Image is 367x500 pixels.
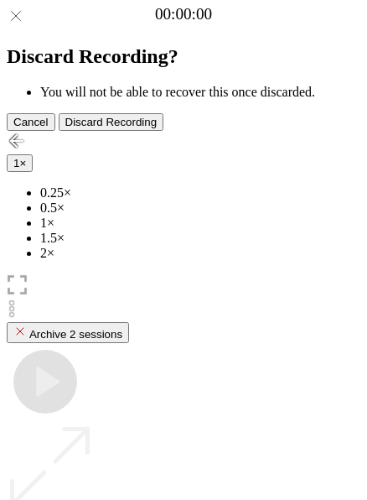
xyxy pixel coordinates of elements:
li: 1× [40,216,360,231]
h2: Discard Recording? [7,45,360,68]
li: 0.5× [40,201,360,216]
button: Archive 2 sessions [7,322,129,343]
li: 1.5× [40,231,360,246]
a: 00:00:00 [155,5,212,23]
span: 1 [13,157,19,169]
li: 0.25× [40,185,360,201]
button: Discard Recording [59,113,164,131]
li: You will not be able to recover this once discarded. [40,85,360,100]
button: 1× [7,154,33,172]
div: Archive 2 sessions [13,325,122,341]
button: Cancel [7,113,55,131]
li: 2× [40,246,360,261]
